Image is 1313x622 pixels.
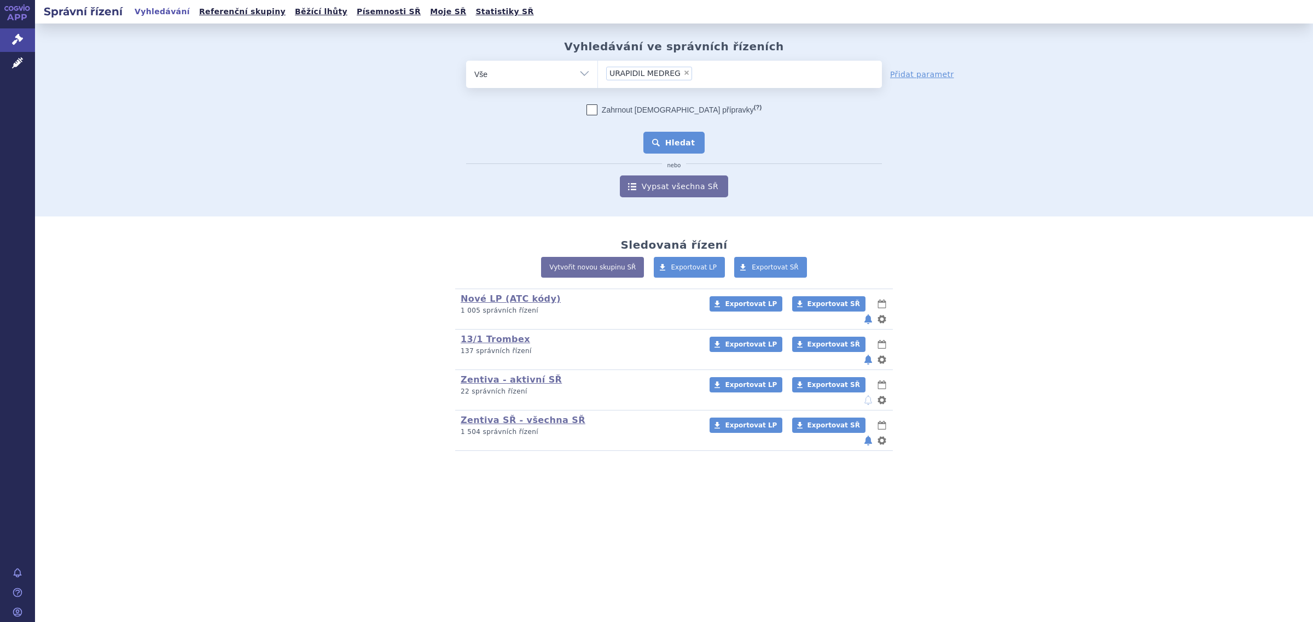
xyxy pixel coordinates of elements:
[876,353,887,366] button: nastavení
[461,374,562,385] a: Zentiva - aktivní SŘ
[564,40,784,53] h2: Vyhledávání ve správních řízeních
[734,257,807,278] a: Exportovat SŘ
[131,4,193,19] a: Vyhledávání
[609,69,681,77] span: URAPIDIL MEDREG
[876,297,887,310] button: lhůty
[461,334,530,344] a: 13/1 Trombex
[461,415,585,425] a: Zentiva SŘ - všechna SŘ
[654,257,725,278] a: Exportovat LP
[876,378,887,391] button: lhůty
[725,381,777,389] span: Exportovat LP
[807,381,860,389] span: Exportovat SŘ
[35,4,131,19] h2: Správní řízení
[725,300,777,308] span: Exportovat LP
[876,394,887,407] button: nastavení
[695,66,701,80] input: URAPIDIL MEDREG
[620,175,728,197] a: Vypsat všechna SŘ
[792,337,865,352] a: Exportovat SŘ
[863,434,874,447] button: notifikace
[643,132,705,154] button: Hledat
[461,294,561,304] a: Nové LP (ATC kódy)
[427,4,469,19] a: Moje SŘ
[472,4,537,19] a: Statistiky SŘ
[725,341,777,348] span: Exportovat LP
[662,162,687,169] i: nebo
[807,300,860,308] span: Exportovat SŘ
[752,263,799,271] span: Exportovat SŘ
[586,104,762,115] label: Zahrnout [DEMOGRAPHIC_DATA] přípravky
[876,313,887,326] button: nastavení
[710,418,782,433] a: Exportovat LP
[792,418,865,433] a: Exportovat SŘ
[807,421,860,429] span: Exportovat SŘ
[863,353,874,366] button: notifikace
[353,4,424,19] a: Písemnosti SŘ
[461,427,695,437] p: 1 504 správních řízení
[196,4,289,19] a: Referenční skupiny
[461,306,695,315] p: 1 005 správních řízení
[863,313,874,326] button: notifikace
[620,238,727,251] h2: Sledovaná řízení
[725,421,777,429] span: Exportovat LP
[710,377,782,392] a: Exportovat LP
[710,296,782,312] a: Exportovat LP
[541,257,644,278] a: Vytvořit novou skupinu SŘ
[461,347,695,356] p: 137 správních řízení
[792,377,865,392] a: Exportovat SŘ
[792,296,865,312] a: Exportovat SŘ
[876,434,887,447] button: nastavení
[710,337,782,352] a: Exportovat LP
[461,387,695,396] p: 22 správních řízení
[876,419,887,432] button: lhůty
[754,104,762,111] abbr: (?)
[876,338,887,351] button: lhůty
[671,263,717,271] span: Exportovat LP
[890,69,954,80] a: Přidat parametr
[863,394,874,407] button: notifikace
[807,341,860,348] span: Exportovat SŘ
[292,4,351,19] a: Běžící lhůty
[683,69,690,76] span: ×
